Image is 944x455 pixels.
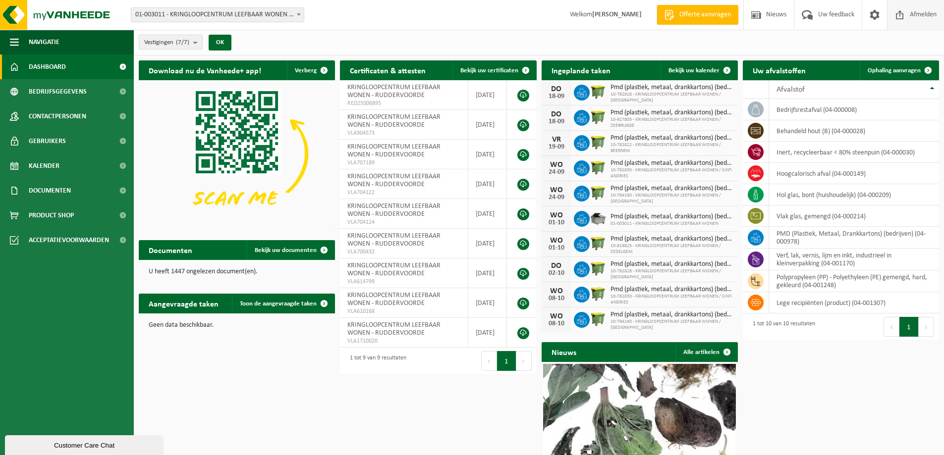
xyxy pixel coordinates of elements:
span: KRINGLOOPCENTRUM LEEFBAAR WONEN - RUDDERVOORDE [347,84,441,99]
td: lege recipiënten (product) (04-001307) [769,292,939,313]
button: Verberg [287,60,334,80]
div: VR [547,136,566,144]
div: 24-09 [547,194,566,201]
span: Acceptatievoorwaarden [29,228,109,253]
span: Bedrijfsgegevens [29,79,87,104]
div: WO [547,161,566,169]
span: Bekijk uw kalender [668,67,720,74]
div: DO [547,110,566,118]
span: VLA704124 [347,218,460,226]
span: 10-794190 - KRINGLOOPCENTRUM LEEFBAAR WONEN / [GEOGRAPHIC_DATA] [611,193,733,204]
span: 10-819825 - KRINGLOOPCENTRUM LEEFBAAR WONEN / ZEDELGEM [611,243,733,255]
td: hol glas, bont (huishoudelijk) (04-000209) [769,184,939,205]
span: Ophaling aanvragen [868,67,921,74]
td: bedrijfsrestafval (04-000008) [769,99,939,120]
span: 10-782828 - KRINGLOOPCENTRUM LEEFBAAR WONEN / [GEOGRAPHIC_DATA] [611,268,733,280]
strong: [PERSON_NAME] [592,11,642,18]
td: [DATE] [468,140,507,169]
a: Ophaling aanvragen [860,60,938,80]
span: 10-927805 - KRINGLOOPCENTRUM LEEFBAAR WONEN / ZEEBRUGGE [611,117,733,129]
td: [DATE] [468,229,507,258]
span: 10-782822 - KRINGLOOPCENTRUM LEEFBAAR WONEN / BEERNEM [611,142,733,154]
span: Pmd (plastiek, metaal, drankkartons) (bedrijven) [611,109,733,117]
div: DO [547,262,566,270]
h2: Download nu de Vanheede+ app! [139,60,271,80]
div: 1 tot 9 van 9 resultaten [345,350,406,372]
span: Vestigingen [144,35,189,50]
td: [DATE] [468,80,507,110]
span: VLA610168 [347,307,460,315]
span: Bekijk uw certificaten [460,67,518,74]
span: Pmd (plastiek, metaal, drankkartons) (bedrijven) [611,159,733,167]
div: WO [547,312,566,320]
div: 18-09 [547,93,566,100]
td: [DATE] [468,318,507,348]
div: WO [547,186,566,194]
td: inert, recycleerbaar < 80% steenpuin (04-000030) [769,142,939,163]
span: 10-794190 - KRINGLOOPCENTRUM LEEFBAAR WONEN / [GEOGRAPHIC_DATA] [611,319,733,331]
span: Pmd (plastiek, metaal, drankkartons) (bedrijven) [611,185,733,193]
div: 01-10 [547,245,566,252]
button: Next [516,351,532,371]
div: 18-09 [547,118,566,125]
img: WB-1100-HPE-GN-50 [590,285,607,302]
div: 19-09 [547,144,566,151]
td: polypropyleen (PP) - Polyethyleen (PE) gemengd, hard, gekleurd (04-001248) [769,270,939,292]
span: VLA614799 [347,278,460,286]
span: KRINGLOOPCENTRUM LEEFBAAR WONEN - RUDDERVOORDE [347,113,441,129]
span: VLA704122 [347,189,460,197]
h2: Nieuws [542,342,586,361]
img: WB-5000-GAL-GY-01 [590,209,607,226]
span: Pmd (plastiek, metaal, drankkartons) (bedrijven) [611,84,733,92]
iframe: chat widget [5,433,166,455]
button: OK [209,35,231,51]
span: KRINGLOOPCENTRUM LEEFBAAR WONEN - RUDDERVOORDE [347,321,441,337]
td: behandeld hout (B) (04-000028) [769,120,939,142]
td: PMD (Plastiek, Metaal, Drankkartons) (bedrijven) (04-000978) [769,227,939,249]
span: KRINGLOOPCENTRUM LEEFBAAR WONEN - RUDDERVOORDE [347,202,441,218]
button: 1 [497,351,516,371]
span: Pmd (plastiek, metaal, drankkartons) (bedrijven) [611,235,733,243]
div: 02-10 [547,270,566,277]
button: Previous [884,317,899,337]
h2: Aangevraagde taken [139,294,228,313]
span: KRINGLOOPCENTRUM LEEFBAAR WONEN - RUDDERVOORDE [347,262,441,277]
div: 24-09 [547,169,566,176]
div: 01-10 [547,219,566,226]
span: 01-003011 - KRINGLOOPCENTRUM LEEFBAAR WONEN - RUDDERVOORDE [131,8,304,22]
img: WB-1100-HPE-GN-50 [590,159,607,176]
a: Toon de aangevraagde taken [232,294,334,313]
span: Bekijk uw documenten [255,247,317,253]
a: Offerte aanvragen [657,5,738,25]
span: Documenten [29,178,71,203]
div: WO [547,237,566,245]
img: WB-1100-HPE-GN-50 [590,134,607,151]
span: KRINGLOOPCENTRUM LEEFBAAR WONEN - RUDDERVOORDE [347,232,441,248]
div: DO [547,85,566,93]
span: VLA700432 [347,248,460,256]
span: VLA707189 [347,159,460,167]
span: 01-003011 - KRINGLOOPCENTRUM LEEFBAAR WONEN [611,221,733,227]
span: Pmd (plastiek, metaal, drankkartons) (bedrijven) [611,213,733,221]
div: WO [547,211,566,219]
span: VLA904573 [347,129,460,137]
span: Toon de aangevraagde taken [240,301,317,307]
span: Kalender [29,153,59,178]
div: 08-10 [547,295,566,302]
span: VLA1710020 [347,337,460,345]
a: Alle artikelen [675,342,737,362]
span: Verberg [295,67,317,74]
button: 1 [899,317,919,337]
span: KRINGLOOPCENTRUM LEEFBAAR WONEN - RUDDERVOORDE [347,292,441,307]
button: Previous [481,351,497,371]
span: Dashboard [29,54,66,79]
h2: Ingeplande taken [542,60,620,80]
td: [DATE] [468,258,507,288]
span: Product Shop [29,203,74,228]
h2: Certificaten & attesten [340,60,436,80]
span: RED25006895 [347,100,460,107]
span: Gebruikers [29,129,66,153]
button: Next [919,317,934,337]
span: Pmd (plastiek, metaal, drankkartons) (bedrijven) [611,134,733,142]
